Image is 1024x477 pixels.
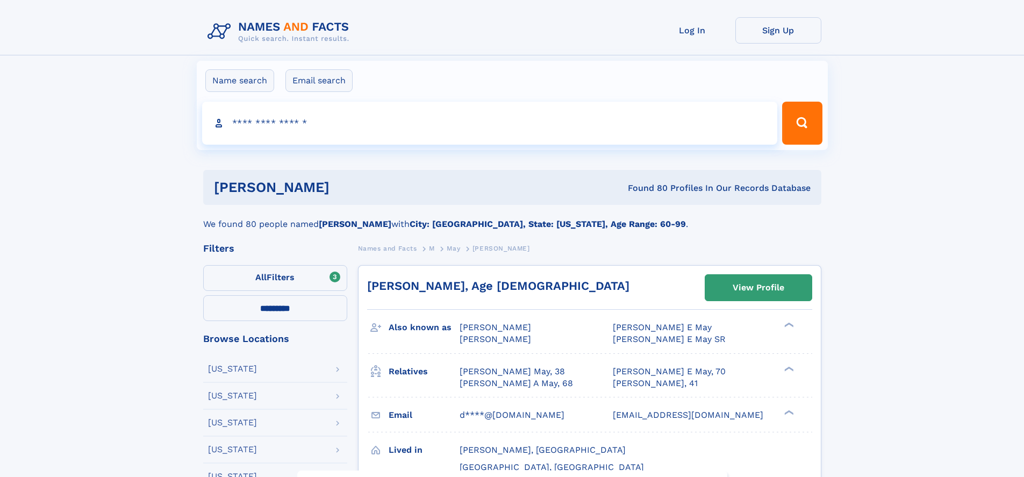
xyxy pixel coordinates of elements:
[208,445,257,454] div: [US_STATE]
[613,410,763,420] span: [EMAIL_ADDRESS][DOMAIN_NAME]
[613,334,726,344] span: [PERSON_NAME] E May SR
[358,241,417,255] a: Names and Facts
[460,378,573,389] a: [PERSON_NAME] A May, 68
[255,272,267,282] span: All
[203,265,347,291] label: Filters
[782,322,794,329] div: ❯
[460,334,531,344] span: [PERSON_NAME]
[460,366,565,378] a: [PERSON_NAME] May, 38
[285,69,353,92] label: Email search
[410,219,686,229] b: City: [GEOGRAPHIC_DATA], State: [US_STATE], Age Range: 60-99
[447,241,460,255] a: May
[782,102,822,145] button: Search Button
[460,322,531,332] span: [PERSON_NAME]
[203,205,821,231] div: We found 80 people named with .
[214,181,479,194] h1: [PERSON_NAME]
[389,406,460,424] h3: Email
[389,362,460,381] h3: Relatives
[733,275,784,300] div: View Profile
[205,69,274,92] label: Name search
[460,445,626,455] span: [PERSON_NAME], [GEOGRAPHIC_DATA]
[208,418,257,427] div: [US_STATE]
[460,462,644,472] span: [GEOGRAPHIC_DATA], [GEOGRAPHIC_DATA]
[429,241,435,255] a: M
[649,17,735,44] a: Log In
[208,365,257,373] div: [US_STATE]
[389,318,460,337] h3: Also known as
[782,365,794,372] div: ❯
[613,366,726,378] a: [PERSON_NAME] E May, 70
[472,245,530,252] span: [PERSON_NAME]
[613,378,698,389] a: [PERSON_NAME], 41
[208,391,257,400] div: [US_STATE]
[782,409,794,416] div: ❯
[429,245,435,252] span: M
[735,17,821,44] a: Sign Up
[705,275,812,301] a: View Profile
[389,441,460,459] h3: Lived in
[203,244,347,253] div: Filters
[203,334,347,344] div: Browse Locations
[319,219,391,229] b: [PERSON_NAME]
[478,182,811,194] div: Found 80 Profiles In Our Records Database
[367,279,629,293] a: [PERSON_NAME], Age [DEMOGRAPHIC_DATA]
[613,322,712,332] span: [PERSON_NAME] E May
[203,17,358,46] img: Logo Names and Facts
[447,245,460,252] span: May
[202,102,778,145] input: search input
